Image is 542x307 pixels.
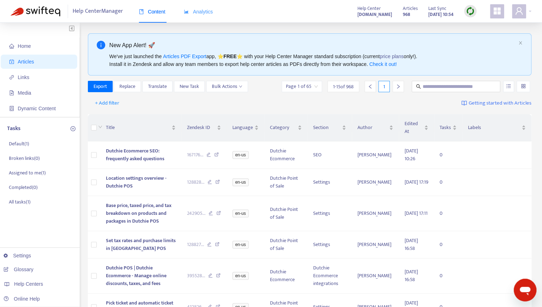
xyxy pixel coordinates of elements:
span: Getting started with Articles [469,99,531,107]
td: [PERSON_NAME] [352,169,399,196]
span: en-us [232,272,249,280]
span: Home [18,43,31,49]
span: Language [232,124,253,132]
p: All tasks ( 1 ) [9,198,30,206]
span: Location settings overview - Dutchie POS [106,174,166,190]
span: Edited At [405,120,423,135]
span: appstore [493,7,501,15]
span: Zendesk ID [187,124,215,132]
span: Base price, taxed price, and tax breakdown on products and packages in Dutchie POS [106,201,171,225]
iframe: Button to launch messaging window, conversation in progress [514,279,536,301]
td: Settings [307,231,352,258]
p: Broken links ( 0 ) [9,155,40,162]
span: [DATE] 16:58 [405,268,418,284]
td: Dutchie Point of Sale [264,196,307,231]
strong: [DOMAIN_NAME] [357,11,392,18]
td: Dutchie Point of Sale [264,169,307,196]
img: image-link [461,100,467,106]
span: 128828 ... [187,178,204,186]
strong: 968 [403,11,410,18]
span: Category [270,124,296,132]
a: price plans [380,54,404,59]
td: [PERSON_NAME] [352,196,399,231]
button: Bulk Actionsdown [206,81,248,92]
span: 395528 ... [187,272,205,280]
td: Settings [307,169,352,196]
span: en-us [232,151,249,159]
span: 167176 ... [187,151,203,159]
button: Replace [114,81,141,92]
span: Export [94,83,107,90]
td: [PERSON_NAME] [352,231,399,258]
span: [DATE] 16:58 [405,236,418,252]
span: Media [18,90,31,96]
div: We've just launched the app, ⭐ ⭐️ with your Help Center Manager standard subscription (current on... [109,52,516,68]
a: Settings [4,253,31,258]
th: Title [100,114,181,141]
span: Dynamic Content [18,106,56,111]
span: info-circle [97,41,105,49]
td: 0 [434,258,462,294]
th: Labels [462,114,531,141]
span: 242905 ... [187,210,205,217]
span: Last Sync [428,5,446,12]
span: down [98,125,102,129]
p: Assigned to me ( 1 ) [9,169,46,177]
span: container [9,106,14,111]
span: Tasks [440,124,451,132]
span: Analytics [184,9,213,15]
button: + Add filter [90,97,125,109]
p: Default ( 1 ) [9,140,29,147]
span: Section [313,124,340,132]
span: file-image [9,90,14,95]
span: left [368,84,373,89]
span: + Add filter [95,99,119,107]
span: Translate [148,83,167,90]
td: Dutchie Ecommerce [264,141,307,169]
span: book [139,9,144,14]
span: Content [139,9,165,15]
th: Edited At [399,114,434,141]
span: Title [106,124,170,132]
button: Translate [142,81,173,92]
b: FREE [223,54,236,59]
td: Dutchie Point of Sale [264,231,307,258]
img: Swifteq [11,6,60,16]
a: Check it out! [369,61,397,67]
span: user [515,7,523,15]
button: unordered-list [503,81,514,92]
span: [DATE] 17:11 [405,209,428,217]
button: New Task [174,81,205,92]
th: Language [227,114,264,141]
strong: [DATE] 10:54 [428,11,453,18]
p: Tasks [7,124,21,133]
span: Dutchie Ecommerce SEO: frequently asked questions [106,147,164,163]
a: Glossary [4,267,33,272]
button: Export [88,81,113,92]
th: Tasks [434,114,462,141]
p: Completed ( 0 ) [9,184,38,191]
span: close [518,41,523,45]
span: link [9,75,14,80]
span: en-us [232,241,249,249]
span: New Task [180,83,199,90]
span: Bulk Actions [212,83,242,90]
span: Help Center [357,5,381,12]
span: down [239,85,242,88]
div: New App Alert! 🚀 [109,41,516,50]
span: area-chart [184,9,189,14]
span: search [416,84,421,89]
td: [PERSON_NAME] [352,258,399,294]
span: Links [18,74,29,80]
a: Online Help [4,296,40,302]
td: 0 [434,196,462,231]
span: account-book [9,59,14,64]
span: home [9,44,14,49]
th: Category [264,114,307,141]
span: unordered-list [506,84,511,89]
img: sync.dc5367851b00ba804db3.png [466,7,475,16]
td: Settings [307,196,352,231]
span: 128827 ... [187,241,204,249]
td: 0 [434,231,462,258]
th: Section [307,114,352,141]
